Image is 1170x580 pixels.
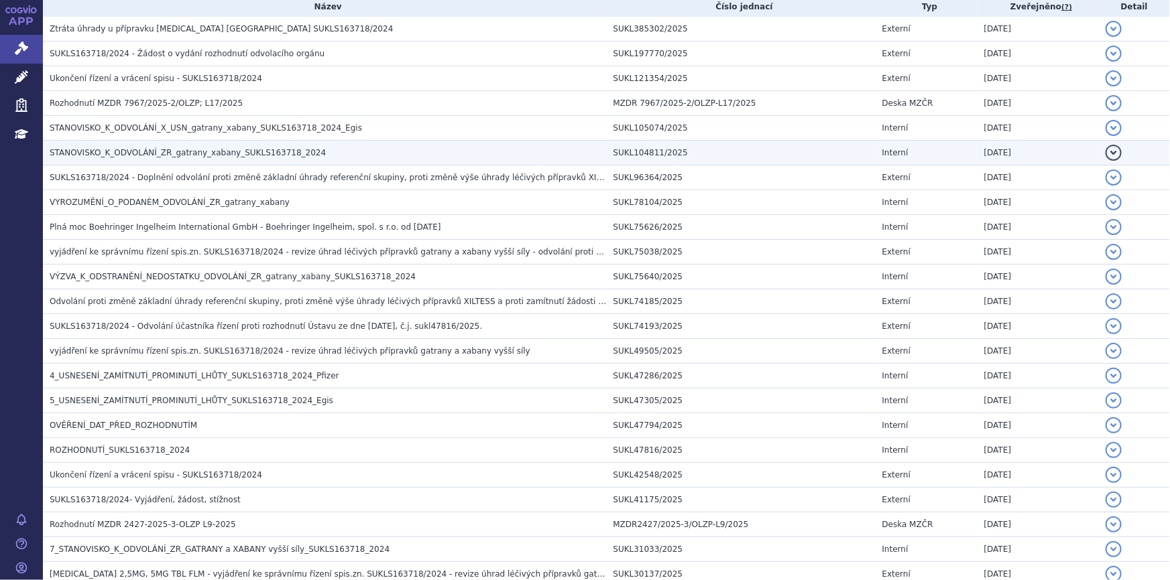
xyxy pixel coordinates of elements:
[50,272,416,281] span: VÝZVA_K_ODSTRANĚNÍ_NEDOSTATKU_ODVOLÁNÍ_ZR_gatrany_xabany_SUKLS163718_2024
[1106,417,1122,433] button: detail
[607,190,876,215] td: SUKL78104/2025
[607,388,876,413] td: SUKL47305/2025
[882,49,911,58] span: Externí
[882,495,911,504] span: Externí
[978,413,1099,438] td: [DATE]
[882,346,911,356] span: Externí
[978,438,1099,463] td: [DATE]
[1106,516,1122,532] button: detail
[882,421,909,430] span: Interní
[1106,21,1122,37] button: detail
[1106,269,1122,285] button: detail
[882,98,933,108] span: Deska MZČR
[882,173,911,182] span: Externí
[1106,541,1122,557] button: detail
[50,520,236,529] span: Rozhodnutí MZDR 2427-2025-3-OLZP L9-2025
[607,91,876,116] td: MZDR 7967/2025-2/OLZP-L17/2025
[978,488,1099,512] td: [DATE]
[978,339,1099,364] td: [DATE]
[882,321,911,331] span: Externí
[882,74,911,83] span: Externí
[882,272,909,281] span: Interní
[50,198,290,207] span: VYROZUMĚNÍ_O_PODANÉM_ODVOLÁNÍ_ZR_gatrany_xabany
[882,545,909,554] span: Interní
[882,198,909,207] span: Interní
[882,520,933,529] span: Deska MZČR
[978,215,1099,240] td: [DATE]
[978,66,1099,91] td: [DATE]
[882,148,909,157] span: Interní
[978,240,1099,265] td: [DATE]
[607,438,876,463] td: SUKL47816/2025
[607,364,876,388] td: SUKL47286/2025
[50,470,262,480] span: Ukončení řízení a vrácení spisu - SUKLS163718/2024
[882,24,911,33] span: Externí
[50,569,693,579] span: ELIQUIS 2,5MG, 5MG TBL FLM - vyjádření ke správnímu řízení spis.zn. SUKLS163718/2024 - revize úhr...
[607,537,876,562] td: SUKL31033/2025
[978,42,1099,66] td: [DATE]
[607,314,876,339] td: SUKL74193/2025
[1106,442,1122,458] button: detail
[978,91,1099,116] td: [DATE]
[978,512,1099,537] td: [DATE]
[978,364,1099,388] td: [DATE]
[1106,343,1122,359] button: detail
[978,388,1099,413] td: [DATE]
[50,74,262,83] span: Ukončení řízení a vrácení spisu - SUKLS163718/2024
[978,165,1099,190] td: [DATE]
[1106,120,1122,136] button: detail
[50,545,390,554] span: 7_STANOVISKO_K_ODVOLÁNÍ_ZR_GATRANY a XABANY vyšší síly_SUKLS163718_2024
[607,116,876,141] td: SUKL105074/2025
[50,445,190,455] span: ROZHODNUTÍ_SUKLS163718_2024
[1106,46,1122,62] button: detail
[607,289,876,314] td: SUKL74185/2025
[50,321,482,331] span: SUKLS163718/2024 - Odvolání účastníka řízení proti rozhodnutí Ústavu ze dne 7. února 2025, č.j. s...
[882,445,909,455] span: Interní
[1106,70,1122,86] button: detail
[978,314,1099,339] td: [DATE]
[882,371,909,380] span: Interní
[607,463,876,488] td: SUKL42548/2025
[50,49,325,58] span: SUKLS163718/2024 - Žádost o vydání rozhodnutí odvolacího orgánu
[1106,293,1122,309] button: detail
[882,396,909,405] span: Interní
[50,123,362,133] span: STANOVISKO_K_ODVOLÁNÍ_X_USN_gatrany_xabany_SUKLS163718_2024_Egis
[50,148,326,157] span: STANOVISKO_K_ODVOLÁNÍ_ZR_gatrany_xabany_SUKLS163718_2024
[882,470,911,480] span: Externí
[1106,492,1122,508] button: detail
[1106,219,1122,235] button: detail
[1106,244,1122,260] button: detail
[978,116,1099,141] td: [DATE]
[50,396,333,405] span: 5_USNESENÍ_ZAMÍTNUTÍ_PROMINUTÍ_LHŮTY_SUKLS163718_2024_Egis
[607,240,876,265] td: SUKL75038/2025
[978,463,1099,488] td: [DATE]
[50,297,795,306] span: Odvolání proti změně základní úhrady referenční skupiny, proti změně výše úhrady léčivých příprav...
[607,215,876,240] td: SUKL75626/2025
[607,165,876,190] td: SUKL96364/2025
[50,222,441,232] span: Plná moc Boehringer Ingelheim International GmbH - Boehringer Ingelheim, spol. s r.o. od 17.1.2025
[882,297,911,306] span: Externí
[50,24,393,33] span: Ztráta úhrady u přípravku Rivaroxaban Glenmark SUKLS163718/2024
[50,421,197,430] span: OVĚŘENÍ_DAT_PŘED_ROZHODNUTÍM
[50,495,241,504] span: SUKLS163718/2024- Vyjádření, žádost, stížnost
[607,488,876,512] td: SUKL41175/2025
[1106,145,1122,161] button: detail
[50,173,837,182] span: SUKLS163718/2024 - Doplnění odvolání proti změně základní úhrady referenční skupiny, proti změně ...
[1106,368,1122,384] button: detail
[882,123,909,133] span: Interní
[882,569,911,579] span: Externí
[607,413,876,438] td: SUKL47794/2025
[50,98,243,108] span: Rozhodnutí MZDR 7967/2025-2/OLZP; L17/2025
[607,512,876,537] td: MZDR2427/2025-3/OLZP-L9/2025
[50,346,530,356] span: vyjádření ke správnímu řízení spis.zn. SUKLS163718/2024 - revize úhrad léčivých přípravků gatrany...
[50,247,639,257] span: vyjádření ke správnímu řízení spis.zn. SUKLS163718/2024 - revize úhrad léčivých přípravků gatrany...
[978,17,1099,42] td: [DATE]
[978,289,1099,314] td: [DATE]
[978,141,1099,165] td: [DATE]
[1106,467,1122,483] button: detail
[978,190,1099,215] td: [DATE]
[1106,194,1122,210] button: detail
[607,141,876,165] td: SUKL104811/2025
[607,42,876,66] td: SUKL197770/2025
[50,371,339,380] span: 4_USNESENÍ_ZAMÍTNUTÍ_PROMINUTÍ_LHŮTY_SUKLS163718_2024_Pfizer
